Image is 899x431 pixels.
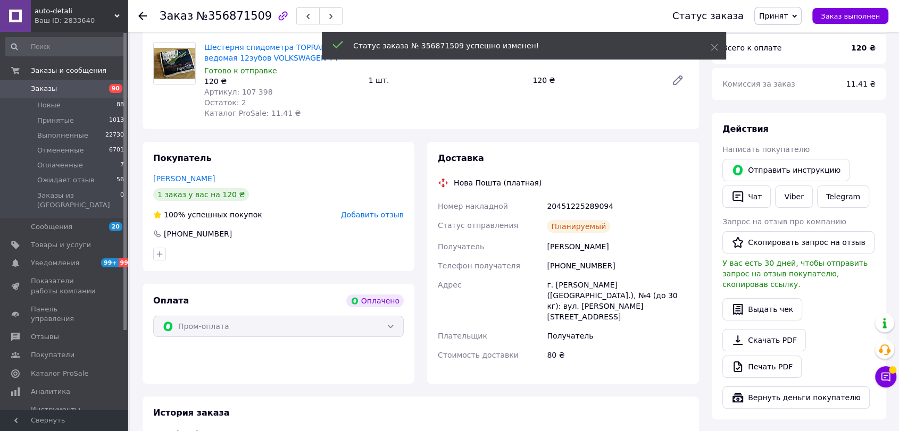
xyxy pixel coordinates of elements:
[722,231,875,253] button: Скопировать запрос на отзыв
[821,12,880,20] span: Заказ выполнен
[31,405,98,424] span: Инструменты вебмастера и SEO
[31,369,88,378] span: Каталог ProSale
[35,6,114,16] span: auto-detali
[163,229,233,239] div: [PHONE_NUMBER]
[116,100,124,110] span: 88
[722,44,781,52] span: Всего к оплате
[138,11,147,21] div: Вернуться назад
[775,185,812,208] a: Viber
[116,175,124,185] span: 56
[196,10,272,22] span: №356871509
[759,12,788,20] span: Принят
[545,256,690,275] div: [PHONE_NUMBER]
[153,209,262,220] div: успешных покупок
[672,11,744,21] div: Статус заказа
[31,84,57,94] span: Заказы
[153,188,249,201] div: 1 заказ у вас на 120 ₴
[109,146,124,155] span: 6701
[37,175,94,185] span: Ожидает отзыв
[153,295,189,306] span: Оплата
[722,185,771,208] button: Чат
[438,153,484,163] span: Доставка
[37,160,83,170] span: Оплаченные
[547,220,610,233] div: Планируемый
[875,366,896,387] button: Чат с покупателем
[153,153,211,163] span: Покупатель
[31,305,98,324] span: Панель управления
[722,356,802,378] a: Печать PDF
[154,48,195,79] img: Шестерня спидометра TOPRAN 107 398 ведомая 12зубов VOLKSWAGEN T4
[545,326,690,345] div: Получатель
[851,44,876,52] b: 120 ₴
[153,174,215,183] a: [PERSON_NAME]
[722,124,769,134] span: Действия
[438,332,487,340] span: Плательщик
[364,73,529,88] div: 1 шт.
[545,197,690,216] div: 20451225289094
[528,73,663,88] div: 120 ₴
[545,345,690,365] div: 80 ₴
[31,387,70,396] span: Аналитика
[37,100,61,110] span: Новые
[119,258,136,267] span: 99+
[353,40,684,51] div: Статус заказа № 356871509 успешно изменен!
[438,221,518,230] span: Статус отправления
[722,298,802,320] button: Выдать чек
[438,281,461,289] span: Адрес
[204,76,360,87] div: 120 ₴
[37,116,74,125] span: Принятые
[37,191,120,210] span: Заказы из [GEOGRAPHIC_DATA]
[204,66,277,75] span: Готово к отправке
[37,131,88,140] span: Выполненные
[204,98,246,107] span: Остаток: 2
[153,408,230,418] span: История заказа
[722,259,868,289] span: У вас есть 30 дней, чтобы отправить запрос на отзыв покупателю, скопировав ссылку.
[35,16,128,26] div: Ваш ID: 2833640
[667,70,688,91] a: Редактировать
[722,217,846,226] span: Запрос на отзыв про компанию
[31,350,74,360] span: Покупатели
[346,294,404,307] div: Оплачено
[451,178,544,188] div: Нова Пошта (платная)
[120,191,124,210] span: 0
[438,351,519,359] span: Стоимость доставки
[438,202,508,210] span: Номер накладной
[109,116,124,125] span: 1013
[109,84,122,93] span: 90
[101,258,119,267] span: 99+
[120,160,124,170] span: 7
[545,275,690,326] div: г. [PERSON_NAME] ([GEOGRAPHIC_DATA].), №4 (до 30 кг): вул. [PERSON_NAME][STREET_ADDRESS]
[545,237,690,256] div: [PERSON_NAME]
[812,8,888,24] button: Заказ выполнен
[722,145,810,154] span: Написать покупателю
[109,222,122,231] span: 20
[438,261,520,270] span: Телефон получателя
[164,210,185,219] span: 100%
[31,66,106,75] span: Заказы и сообщения
[204,88,272,96] span: Артикул: 107 398
[31,332,59,342] span: Отзывы
[5,37,125,56] input: Поиск
[846,80,876,88] span: 11.41 ₴
[31,222,72,232] span: Сообщения
[722,80,795,88] span: Комиссия за заказ
[105,131,124,140] span: 22730
[160,10,193,22] span: Заказ
[722,386,870,409] button: Вернуть деньги покупателю
[722,329,806,351] a: Скачать PDF
[31,258,79,268] span: Уведомления
[37,146,84,155] span: Отмененные
[722,159,850,181] button: Отправить инструкцию
[204,109,301,117] span: Каталог ProSale: 11.41 ₴
[817,185,869,208] a: Telegram
[31,240,91,250] span: Товары и услуги
[31,276,98,295] span: Показатели работы компании
[438,242,484,251] span: Получатель
[341,210,404,219] span: Добавить отзыв
[204,43,360,62] a: Шестерня спидометра TOPRAN 107 398 ведомая 12зубов VOLKSWAGEN T4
